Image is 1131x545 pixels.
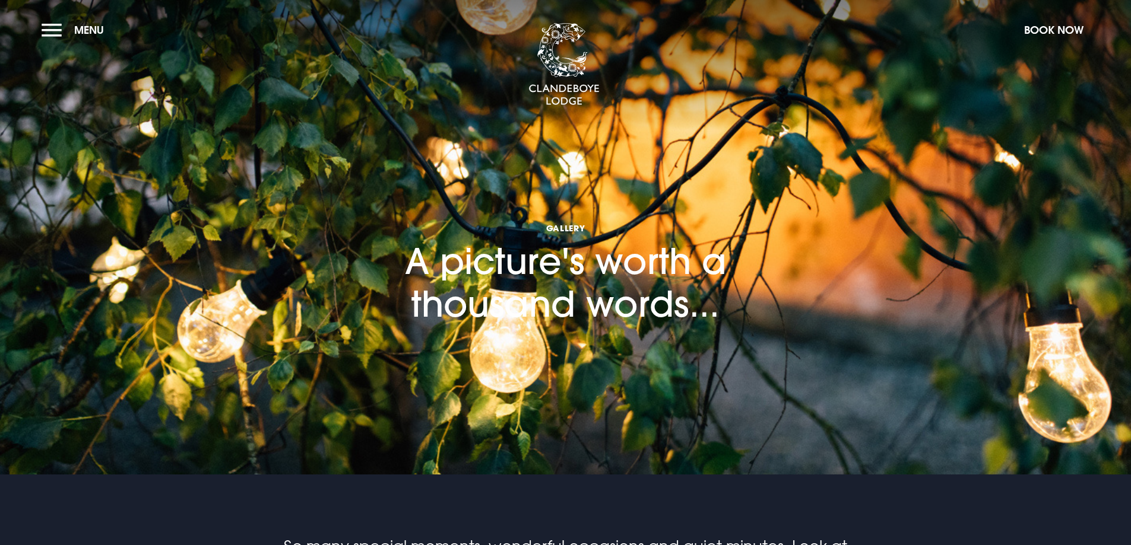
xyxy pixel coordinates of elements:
[42,17,110,43] button: Menu
[528,23,600,106] img: Clandeboye Lodge
[328,155,803,325] h1: A picture's worth a thousand words...
[74,23,104,37] span: Menu
[1018,17,1089,43] button: Book Now
[328,222,803,234] span: Gallery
